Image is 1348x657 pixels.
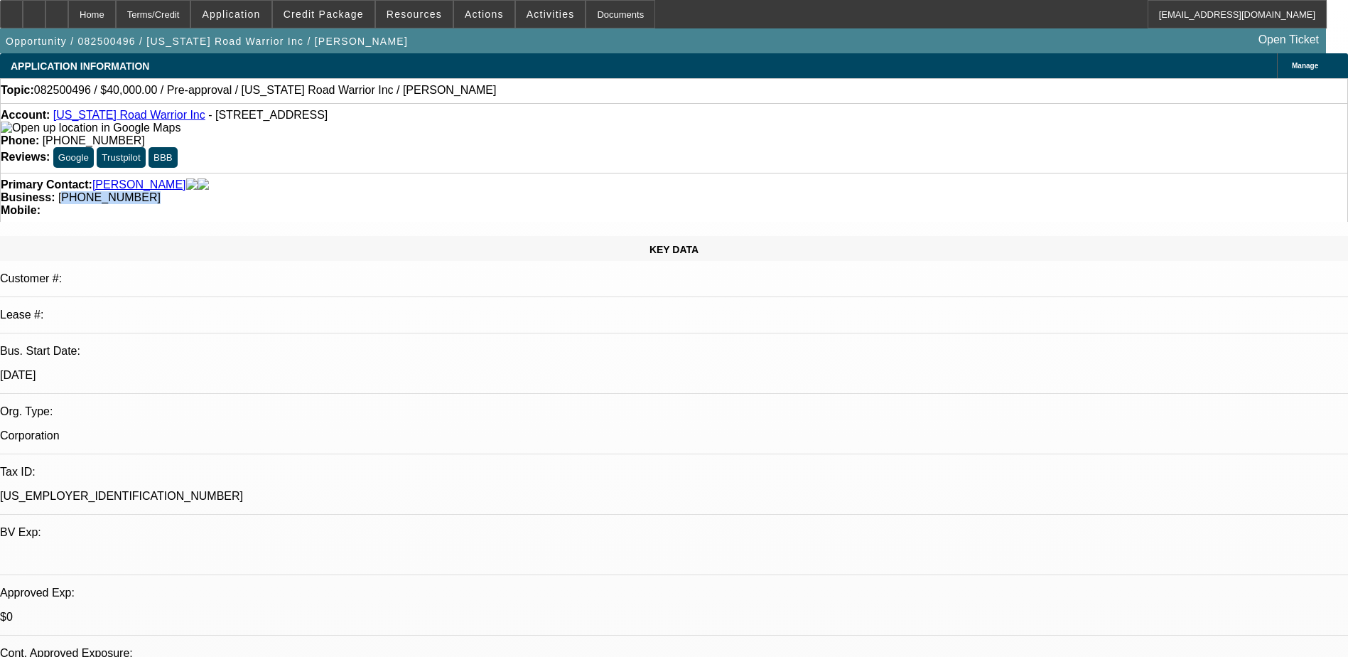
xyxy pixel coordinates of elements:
[202,9,260,20] span: Application
[284,9,364,20] span: Credit Package
[649,244,699,255] span: KEY DATA
[43,134,145,146] span: [PHONE_NUMBER]
[208,109,328,121] span: - [STREET_ADDRESS]
[186,178,198,191] img: facebook-icon.png
[34,84,497,97] span: 082500496 / $40,000.00 / Pre-approval / [US_STATE] Road Warrior Inc / [PERSON_NAME]
[1,122,180,134] img: Open up location in Google Maps
[1,109,50,121] strong: Account:
[58,191,161,203] span: [PHONE_NUMBER]
[273,1,374,28] button: Credit Package
[97,147,145,168] button: Trustpilot
[376,1,453,28] button: Resources
[53,109,205,121] a: [US_STATE] Road Warrior Inc
[53,147,94,168] button: Google
[1,151,50,163] strong: Reviews:
[198,178,209,191] img: linkedin-icon.png
[11,60,149,72] span: APPLICATION INFORMATION
[191,1,271,28] button: Application
[1253,28,1325,52] a: Open Ticket
[387,9,442,20] span: Resources
[1,134,39,146] strong: Phone:
[1,84,34,97] strong: Topic:
[1,178,92,191] strong: Primary Contact:
[92,178,186,191] a: [PERSON_NAME]
[516,1,586,28] button: Activities
[1292,62,1318,70] span: Manage
[454,1,514,28] button: Actions
[1,122,180,134] a: View Google Maps
[1,191,55,203] strong: Business:
[527,9,575,20] span: Activities
[1,204,41,216] strong: Mobile:
[149,147,178,168] button: BBB
[465,9,504,20] span: Actions
[6,36,408,47] span: Opportunity / 082500496 / [US_STATE] Road Warrior Inc / [PERSON_NAME]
